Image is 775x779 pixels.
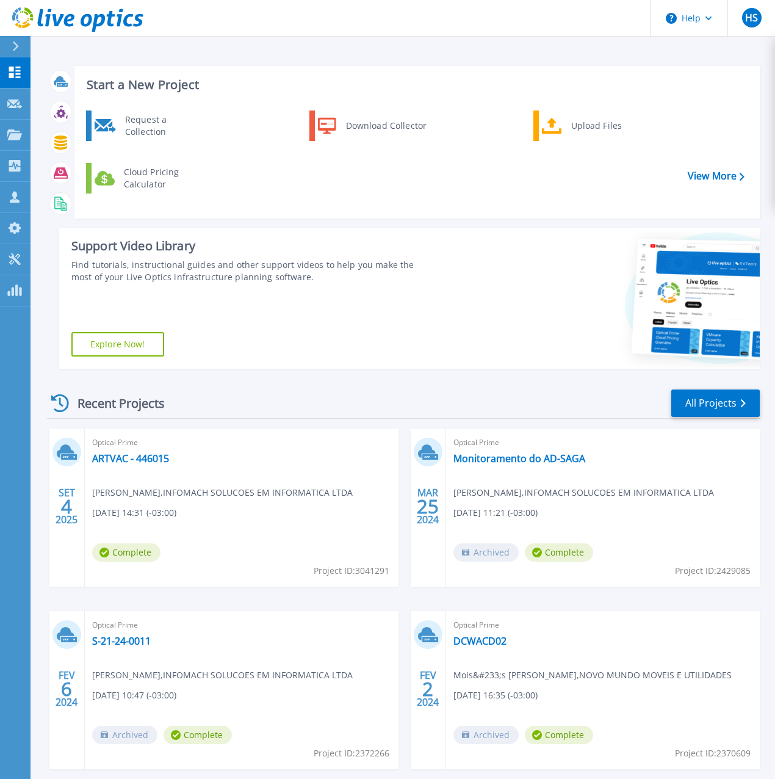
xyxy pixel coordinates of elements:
div: Cloud Pricing Calculator [118,166,208,190]
span: 6 [61,684,72,694]
a: Upload Files [533,111,658,141]
span: [PERSON_NAME] , INFOMACH SOLUCOES EM INFORMATICA LTDA [92,486,353,499]
div: Upload Files [565,114,655,138]
a: Request a Collection [86,111,211,141]
div: Download Collector [340,114,432,138]
span: 2 [422,684,433,694]
span: Complete [525,726,593,744]
span: [DATE] 14:31 (-03:00) [92,506,176,520]
span: [PERSON_NAME] , INFOMACH SOLUCOES EM INFORMATICA LTDA [92,668,353,682]
span: 4 [61,501,72,512]
a: DCWACD02 [453,635,506,647]
span: [PERSON_NAME] , INFOMACH SOLUCOES EM INFORMATICA LTDA [453,486,714,499]
span: 25 [417,501,439,512]
div: FEV 2024 [55,667,78,711]
div: Support Video Library [71,238,436,254]
span: Archived [92,726,157,744]
a: Monitoramento do AD-SAGA [453,452,585,465]
div: MAR 2024 [416,484,439,529]
span: Optical Prime [92,436,391,449]
div: Find tutorials, instructional guides and other support videos to help you make the most of your L... [71,259,436,283]
div: Request a Collection [119,114,208,138]
a: Download Collector [309,111,434,141]
span: HS [745,13,758,23]
span: Archived [453,726,519,744]
span: [DATE] 16:35 (-03:00) [453,689,538,702]
span: Project ID: 3041291 [314,564,389,578]
div: SET 2025 [55,484,78,529]
span: Archived [453,543,519,562]
span: Complete [92,543,160,562]
a: S-21-24-0011 [92,635,151,647]
span: Optical Prime [453,436,752,449]
a: Explore Now! [71,332,164,357]
span: Optical Prime [453,618,752,632]
h3: Start a New Project [87,78,744,92]
a: All Projects [671,389,760,417]
a: Cloud Pricing Calculator [86,163,211,194]
span: Complete [164,726,232,744]
div: Recent Projects [47,388,181,418]
span: [DATE] 11:21 (-03:00) [453,506,538,520]
a: View More [688,170,744,182]
div: FEV 2024 [416,667,439,711]
span: Mois&#233;s [PERSON_NAME] , NOVO MUNDO MOVEIS E UTILIDADES [453,668,732,682]
span: Complete [525,543,593,562]
span: Project ID: 2372266 [314,747,389,760]
span: Optical Prime [92,618,391,632]
span: [DATE] 10:47 (-03:00) [92,689,176,702]
span: Project ID: 2429085 [675,564,751,578]
span: Project ID: 2370609 [675,747,751,760]
a: ARTVAC - 446015 [92,452,169,465]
